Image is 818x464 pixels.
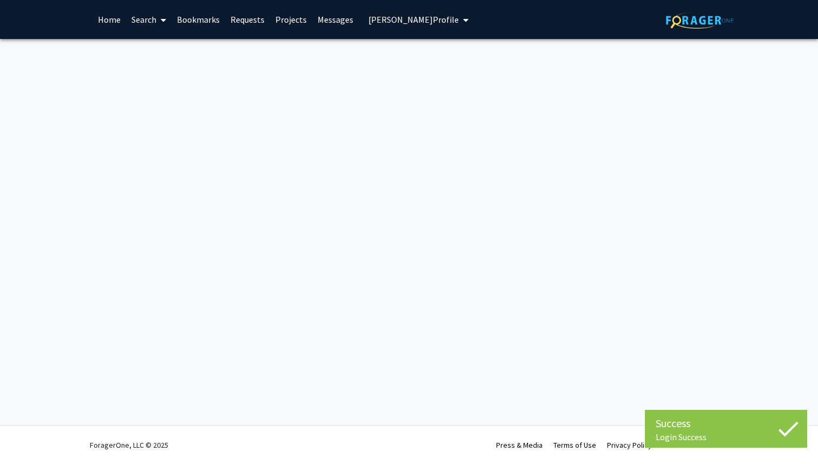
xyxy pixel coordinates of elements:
[656,415,796,432] div: Success
[126,1,171,38] a: Search
[553,440,596,450] a: Terms of Use
[496,440,543,450] a: Press & Media
[171,1,225,38] a: Bookmarks
[90,426,168,464] div: ForagerOne, LLC © 2025
[270,1,312,38] a: Projects
[368,14,459,25] span: [PERSON_NAME] Profile
[656,432,796,442] div: Login Success
[93,1,126,38] a: Home
[666,12,734,29] img: ForagerOne Logo
[225,1,270,38] a: Requests
[607,440,652,450] a: Privacy Policy
[312,1,359,38] a: Messages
